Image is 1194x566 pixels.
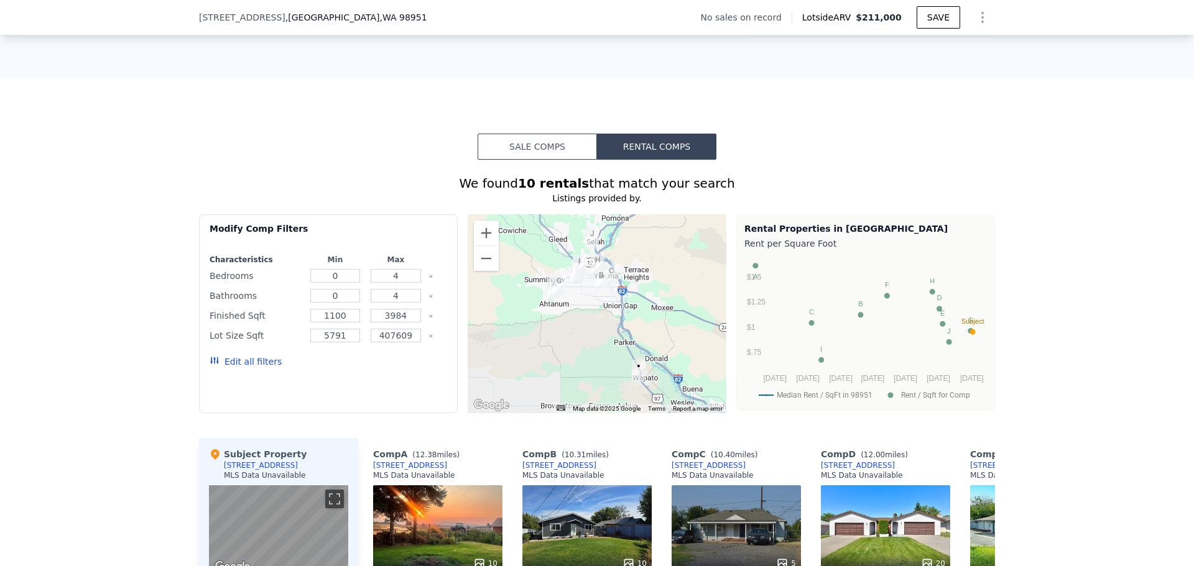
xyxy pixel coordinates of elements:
text: G [968,316,974,324]
button: Toggle fullscreen view [325,490,344,508]
text: [DATE] [894,374,917,383]
div: MLS Data Unavailable [970,470,1052,480]
span: , [GEOGRAPHIC_DATA] [285,11,427,24]
text: C [809,308,814,316]
text: E [940,309,945,317]
div: [STREET_ADDRESS] [672,460,746,470]
div: MLS Data Unavailable [522,470,604,480]
div: MLS Data Unavailable [224,470,306,480]
text: B [858,300,863,308]
button: Sale Comps [478,134,597,160]
button: Edit all filters [210,355,282,368]
div: 4502 Tieton Dr [570,262,584,283]
div: Bedrooms [210,267,302,285]
button: Clear [428,274,433,279]
div: 1108 S 7th St [604,265,618,286]
div: Modify Comp Filters [210,222,447,245]
div: [STREET_ADDRESS] [224,460,298,470]
button: Clear [428,294,433,299]
text: A [753,273,758,280]
div: 1219 Roosevelt Ave [591,253,604,275]
text: D [937,294,942,301]
text: $1.5 [747,273,762,281]
div: Comp D [821,448,913,460]
div: Lot Size Sqft [210,327,302,344]
a: [STREET_ADDRESS] [522,460,596,470]
button: Rental Comps [597,134,716,160]
a: Report a map error [673,405,723,412]
div: Rental Properties in [GEOGRAPHIC_DATA] [744,222,987,235]
text: [DATE] [796,374,820,383]
a: [STREET_ADDRESS] [373,460,447,470]
div: 2002 S 84th Ave [547,278,561,299]
text: $.75 [747,348,762,357]
div: Listings provided by . [199,192,995,204]
div: Min [307,255,363,265]
svg: A chart. [744,252,987,408]
div: Comp B [522,448,614,460]
div: Max [368,255,424,265]
button: Zoom in [474,221,499,245]
span: , WA 98951 [379,12,427,22]
span: ( miles) [706,450,763,459]
text: [DATE] [763,374,787,383]
text: $1 [747,323,756,332]
span: ( miles) [856,450,913,459]
span: 10.40 [713,450,734,459]
span: ( miles) [407,450,465,459]
span: 12.38 [415,450,437,459]
span: Lotside ARV [802,11,856,24]
text: J [947,327,951,335]
div: Rent per Square Foot [744,235,987,252]
a: [STREET_ADDRESS] [970,460,1044,470]
text: [DATE] [861,374,884,383]
span: ( miles) [557,450,614,459]
span: Map data ©2025 Google [573,405,641,412]
div: MLS Data Unavailable [373,470,455,480]
span: 10.31 [565,450,586,459]
text: Rent / Sqft for Comp [901,391,970,399]
div: Comp A [373,448,465,460]
span: [STREET_ADDRESS] [199,11,285,24]
a: [STREET_ADDRESS] [821,460,895,470]
button: Clear [428,314,433,319]
div: MLS Data Unavailable [821,470,903,480]
span: 12.00 [864,450,885,459]
img: Google [471,397,512,413]
span: $211,000 [856,12,902,22]
strong: 10 rentals [518,176,589,191]
div: 512 S 5th St [585,227,599,249]
div: 4101 W Lincoln Ave [573,255,586,276]
div: MLS Data Unavailable [672,470,754,480]
text: [DATE] [927,374,950,383]
text: Median Rent / SqFt in 98951 [777,391,872,399]
div: Comp C [672,448,763,460]
div: 1216 S 7th Ave [595,269,608,290]
div: 1801 S 76th Ave [552,275,566,296]
div: We found that match your search [199,175,995,192]
div: No sales on record [701,11,792,24]
button: Clear [428,334,433,339]
button: SAVE [917,6,960,29]
text: F [885,281,889,288]
text: H [930,277,935,285]
div: Bathrooms [210,287,302,304]
text: [DATE] [829,374,853,383]
text: $1.25 [747,298,766,306]
button: Zoom out [474,246,499,271]
button: Keyboard shortcuts [557,405,565,411]
div: Finished Sqft [210,307,302,324]
button: Show Options [970,5,995,30]
div: Characteristics [210,255,302,265]
div: 141 Cedar Ln [632,360,646,381]
a: Open this area in Google Maps (opens a new window) [471,397,512,413]
div: Subject Property [209,448,307,460]
text: I [820,345,822,353]
a: Terms (opens in new tab) [648,405,665,412]
div: Comp E [970,448,1061,460]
